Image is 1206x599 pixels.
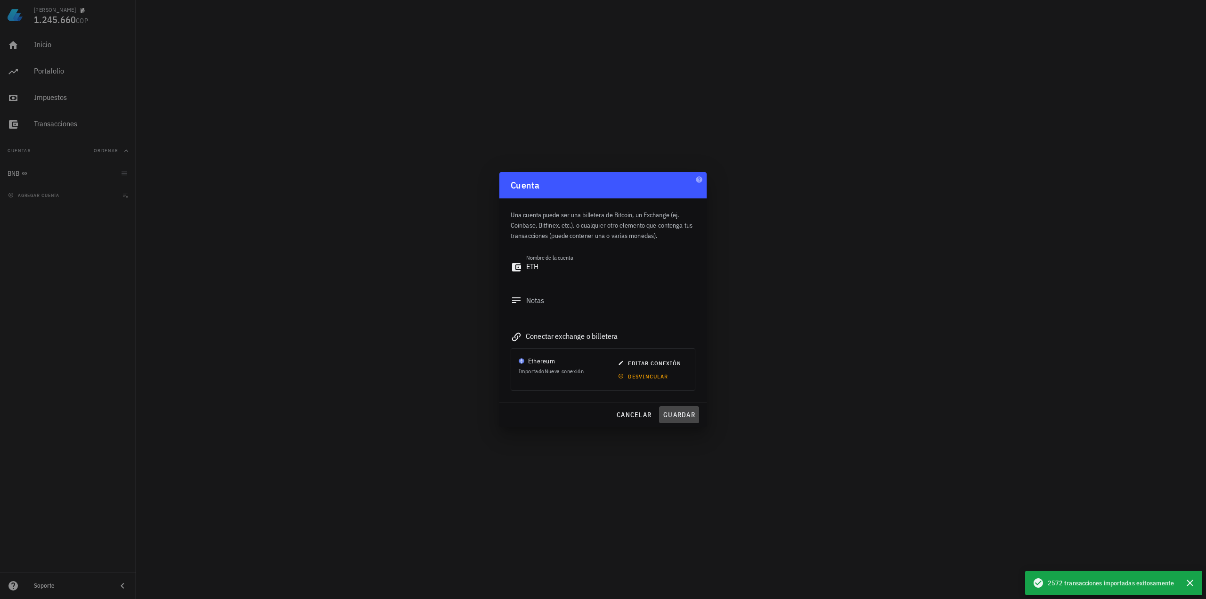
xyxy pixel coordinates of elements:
span: Nueva conexión [545,368,584,375]
span: guardar [663,410,695,419]
span: cancelar [616,410,652,419]
span: desvincular [620,373,668,380]
label: Nombre de la cuenta [526,254,573,261]
button: guardar [659,406,699,423]
button: editar conexión [614,356,687,369]
img: eth.svg [519,358,524,364]
button: desvincular [614,369,674,383]
span: 2572 transacciones importadas exitosamente [1048,578,1174,588]
div: Conectar exchange o billetera [511,329,695,343]
div: Una cuenta puede ser una billetera de Bitcoin, un Exchange (ej. Coinbase, Bitfinex, etc.), o cual... [511,198,695,246]
button: cancelar [612,406,655,423]
div: Cuenta [499,172,707,198]
div: Ethereum [528,356,555,366]
span: Importado [519,368,584,375]
span: editar conexión [620,360,681,367]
